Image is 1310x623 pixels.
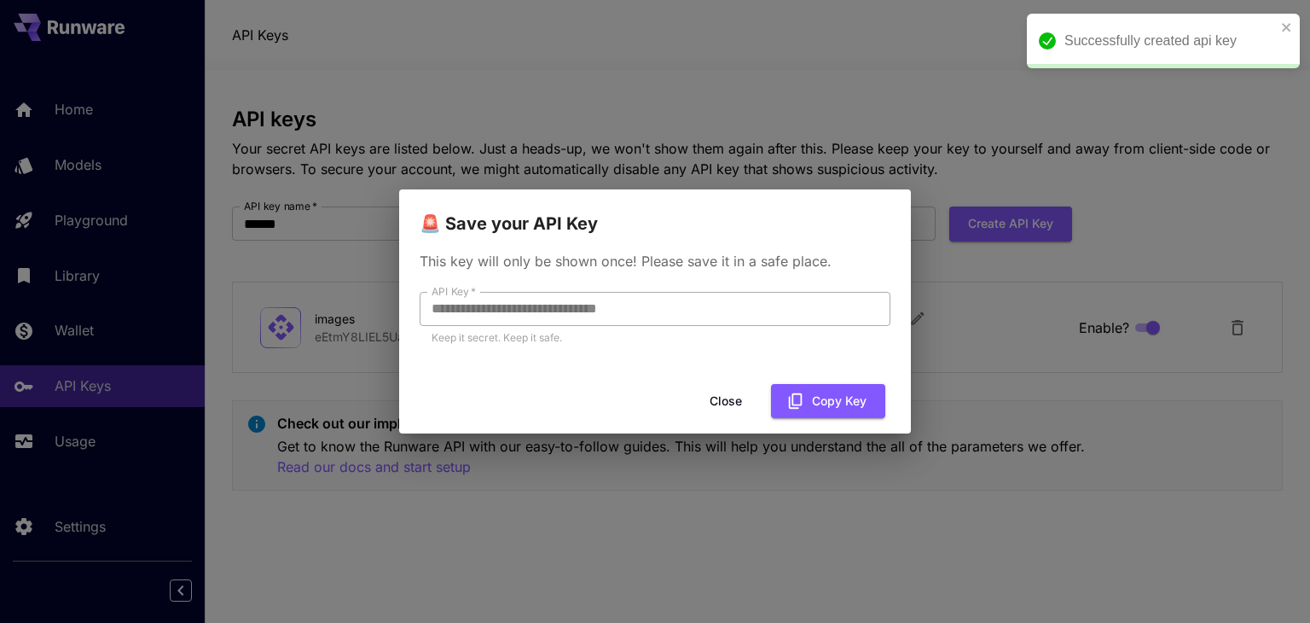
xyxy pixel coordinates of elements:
label: API Key [432,284,476,299]
h2: 🚨 Save your API Key [399,189,911,237]
button: close [1281,20,1293,34]
button: Close [687,384,764,419]
p: Keep it secret. Keep it safe. [432,329,878,346]
p: This key will only be shown once! Please save it in a safe place. [420,251,890,271]
div: Successfully created api key [1064,31,1276,51]
button: Copy Key [771,384,885,419]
